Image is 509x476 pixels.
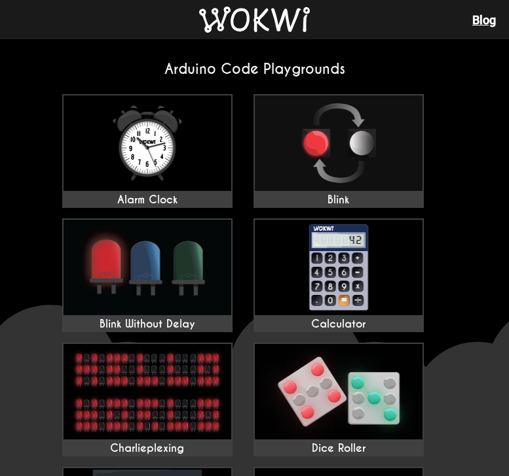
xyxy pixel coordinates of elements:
[255,442,423,455] div: Dice Roller
[62,218,233,332] a: Blink Without Delay
[199,7,310,33] img: Wokwi
[255,220,423,315] img: Calculator
[255,344,423,439] img: Dice Roller
[64,344,231,439] img: Charlieplexing
[64,220,231,315] img: Blink Without Delay
[254,218,424,332] a: Calculator
[472,13,496,27] a: Blog
[62,94,233,208] a: Alarm Clock
[62,343,233,456] a: Charlieplexing
[255,95,423,191] img: Blink
[64,442,231,455] div: Charlieplexing
[64,194,231,207] div: Alarm Clock
[254,343,424,456] a: Dice Roller
[255,194,423,207] div: Blink
[255,318,423,331] div: Calculator
[64,318,231,331] div: Blink Without Delay
[254,94,424,208] a: Blink
[64,95,231,191] img: Alarm Clock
